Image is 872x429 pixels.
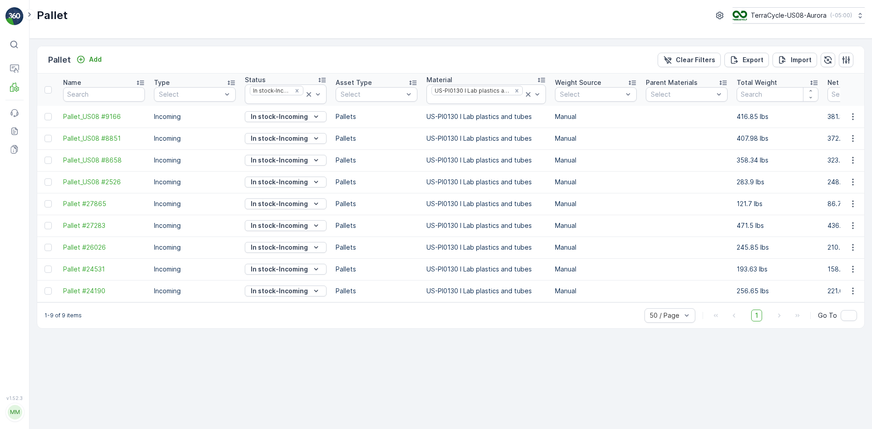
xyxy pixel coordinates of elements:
p: Parent Materials [646,78,698,87]
p: US-PI0130 I Lab plastics and tubes [426,265,546,274]
a: Pallet #24531 [63,265,145,274]
p: Name [63,78,81,87]
p: Pallets [336,199,417,208]
p: In stock-Incoming [251,112,308,121]
p: 245.85 lbs [737,243,818,252]
p: Incoming [154,112,236,121]
p: Manual [555,265,637,274]
p: In stock-Incoming [251,286,308,296]
button: In stock-Incoming [245,264,327,275]
p: ( -05:00 ) [830,12,852,19]
a: Pallet_US08 #2526 [63,178,145,187]
p: Clear Filters [676,55,715,64]
span: Pallet_US08 #8658 [63,156,145,165]
p: US-PI0130 I Lab plastics and tubes [426,243,546,252]
p: In stock-Incoming [251,178,308,187]
p: Incoming [154,156,236,165]
a: Pallet_US08 #8851 [63,134,145,143]
div: Toggle Row Selected [45,178,52,186]
p: Pallet [48,54,71,66]
button: Add [73,54,105,65]
p: Manual [555,221,637,230]
p: In stock-Incoming [251,156,308,165]
p: US-PI0130 I Lab plastics and tubes [426,134,546,143]
p: Manual [555,243,637,252]
button: In stock-Incoming [245,133,327,144]
p: Select [341,90,403,99]
button: In stock-Incoming [245,177,327,187]
p: Select [560,90,623,99]
img: image_ci7OI47.png [733,10,747,20]
p: Incoming [154,178,236,187]
p: Status [245,75,266,84]
button: Clear Filters [658,53,721,67]
p: 1-9 of 9 items [45,312,82,319]
button: Export [724,53,769,67]
a: Pallet #24190 [63,286,145,296]
span: v 1.52.3 [5,395,24,401]
p: Pallets [336,156,417,165]
p: Add [89,55,102,64]
p: US-PI0130 I Lab plastics and tubes [426,112,546,121]
p: Manual [555,134,637,143]
p: Manual [555,286,637,296]
p: Pallets [336,112,417,121]
p: Pallets [336,221,417,230]
p: 358.34 lbs [737,156,818,165]
div: Remove US-PI0130 I Lab plastics and tubes [512,87,522,94]
p: Pallets [336,243,417,252]
a: Pallet #27283 [63,221,145,230]
p: 283.9 lbs [737,178,818,187]
p: Pallets [336,178,417,187]
p: Pallet [37,8,68,23]
p: In stock-Incoming [251,265,308,274]
button: Import [773,53,817,67]
div: MM [8,405,22,419]
span: Go To [818,311,837,320]
div: Toggle Row Selected [45,200,52,207]
a: Pallet #27865 [63,199,145,208]
p: 256.65 lbs [737,286,818,296]
p: TerraCycle-US08-Aurora [751,11,827,20]
p: Incoming [154,286,236,296]
p: US-PI0130 I Lab plastics and tubes [426,286,546,296]
p: Manual [555,156,637,165]
p: US-PI0130 I Lab plastics and tubes [426,221,546,230]
div: US-PI0130 I Lab plastics and tubes [432,86,511,95]
p: 121.7 lbs [737,199,818,208]
p: 407.98 lbs [737,134,818,143]
p: Incoming [154,134,236,143]
p: Select [159,90,222,99]
p: Import [791,55,812,64]
a: Pallet_US08 #9166 [63,112,145,121]
p: Incoming [154,243,236,252]
div: Toggle Row Selected [45,266,52,273]
p: US-PI0130 I Lab plastics and tubes [426,199,546,208]
p: 416.85 lbs [737,112,818,121]
span: 1 [751,310,762,321]
div: Toggle Row Selected [45,157,52,164]
p: In stock-Incoming [251,199,308,208]
a: Pallet #26026 [63,243,145,252]
p: Total Weight [737,78,777,87]
p: Incoming [154,221,236,230]
p: Manual [555,178,637,187]
button: MM [5,403,24,422]
button: In stock-Incoming [245,242,327,253]
p: US-PI0130 I Lab plastics and tubes [426,178,546,187]
img: logo [5,7,24,25]
p: In stock-Incoming [251,134,308,143]
p: In stock-Incoming [251,221,308,230]
button: TerraCycle-US08-Aurora(-05:00) [733,7,865,24]
p: 471.5 lbs [737,221,818,230]
button: In stock-Incoming [245,111,327,122]
input: Search [63,87,145,102]
div: Remove In stock-Incoming [292,87,302,94]
p: Pallets [336,265,417,274]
